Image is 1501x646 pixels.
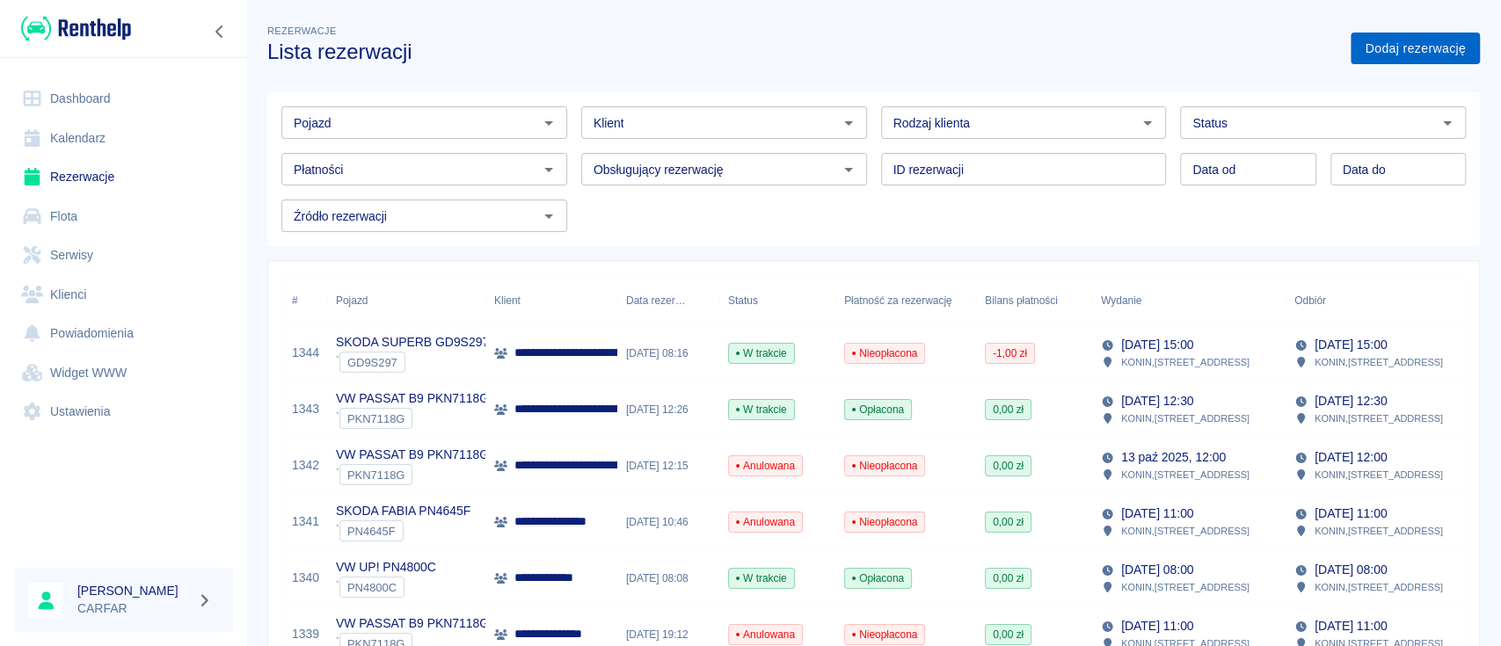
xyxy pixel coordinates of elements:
[340,525,403,538] span: PN4645F
[292,569,319,587] a: 1340
[1315,561,1387,579] p: [DATE] 08:00
[729,570,794,586] span: W trakcie
[1121,336,1193,354] p: [DATE] 15:00
[267,40,1337,64] h3: Lista rezerwacji
[336,614,489,633] p: VW PASSAT B9 PKN7118G
[336,446,489,464] p: VW PASSAT B9 PKN7118G
[1435,111,1460,135] button: Otwórz
[1315,392,1387,410] p: [DATE] 12:30
[986,570,1031,586] span: 0,00 zł
[845,627,924,642] span: Nieopłacona
[617,276,719,325] div: Data rezerwacji
[336,577,436,598] div: `
[14,14,131,43] a: Renthelp logo
[1286,276,1479,325] div: Odbiór
[986,458,1031,474] span: 0,00 zł
[292,512,319,531] a: 1341
[336,333,489,352] p: SKODA SUPERB GD9S297
[1315,523,1443,539] p: KONIN , [STREET_ADDRESS]
[836,157,861,182] button: Otwórz
[617,494,719,550] div: [DATE] 10:46
[1121,410,1250,426] p: KONIN , [STREET_ADDRESS]
[729,458,802,474] span: Anulowana
[1121,354,1250,370] p: KONIN , [STREET_ADDRESS]
[1121,617,1193,635] p: [DATE] 11:00
[1121,561,1193,579] p: [DATE] 08:00
[729,514,802,530] span: Anulowana
[1294,276,1326,325] div: Odbiór
[1330,153,1466,185] input: DD.MM.YYYY
[986,402,1031,417] span: 0,00 zł
[1315,410,1443,426] p: KONIN , [STREET_ADDRESS]
[536,111,561,135] button: Otwórz
[14,197,233,236] a: Flota
[986,627,1031,642] span: 0,00 zł
[1315,579,1443,595] p: KONIN , [STREET_ADDRESS]
[986,345,1034,361] span: -1,00 zł
[1121,448,1226,467] p: 13 paź 2025, 12:00
[1315,448,1387,467] p: [DATE] 12:00
[14,236,233,275] a: Serwisy
[14,79,233,119] a: Dashboard
[1326,288,1351,313] button: Sort
[267,25,336,36] span: Rezerwacje
[21,14,131,43] img: Renthelp logo
[729,402,794,417] span: W trakcie
[845,458,924,474] span: Nieopłacona
[1121,392,1193,410] p: [DATE] 12:30
[283,276,327,325] div: #
[340,468,412,482] span: PKN7118G
[336,502,470,520] p: SKODA FABIA PN4645F
[292,344,319,362] a: 1344
[729,627,802,642] span: Anulowana
[728,276,758,325] div: Status
[536,204,561,229] button: Otwórz
[1121,579,1250,595] p: KONIN , [STREET_ADDRESS]
[976,276,1092,325] div: Bilans płatności
[327,276,485,325] div: Pojazd
[836,111,861,135] button: Otwórz
[617,381,719,438] div: [DATE] 12:26
[1315,504,1387,523] p: [DATE] 11:00
[617,325,719,381] div: [DATE] 08:16
[336,276,368,325] div: Pojazd
[336,389,489,408] p: VW PASSAT B9 PKN7118G
[1121,504,1193,523] p: [DATE] 11:00
[336,464,489,485] div: `
[292,400,319,418] a: 1343
[14,353,233,393] a: Widget WWW
[845,402,911,417] span: Opłacona
[536,157,561,182] button: Otwórz
[1315,354,1443,370] p: KONIN , [STREET_ADDRESS]
[835,276,976,325] div: Płatność za rezerwację
[14,119,233,158] a: Kalendarz
[340,356,404,369] span: GD9S297
[1101,276,1141,325] div: Wydanie
[1180,153,1315,185] input: DD.MM.YYYY
[1121,523,1250,539] p: KONIN , [STREET_ADDRESS]
[626,276,686,325] div: Data rezerwacji
[1315,467,1443,483] p: KONIN , [STREET_ADDRESS]
[336,520,470,541] div: `
[1092,276,1286,325] div: Wydanie
[986,514,1031,530] span: 0,00 zł
[336,352,489,373] div: `
[985,276,1058,325] div: Bilans płatności
[494,276,521,325] div: Klient
[336,558,436,577] p: VW UP! PN4800C
[845,345,924,361] span: Nieopłacona
[844,276,952,325] div: Płatność za rezerwację
[686,288,710,313] button: Sort
[617,550,719,606] div: [DATE] 08:08
[617,438,719,494] div: [DATE] 12:15
[845,514,924,530] span: Nieopłacona
[1141,288,1166,313] button: Sort
[1135,111,1160,135] button: Otwórz
[292,625,319,643] a: 1339
[340,412,412,425] span: PKN7118G
[1315,336,1387,354] p: [DATE] 15:00
[1315,617,1387,635] p: [DATE] 11:00
[207,20,233,43] button: Zwiń nawigację
[1351,33,1480,65] a: Dodaj rezerwację
[14,275,233,315] a: Klienci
